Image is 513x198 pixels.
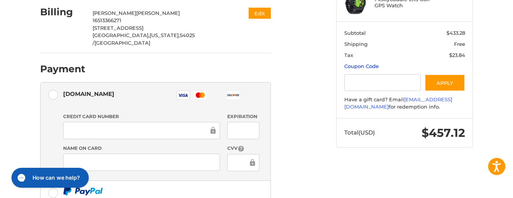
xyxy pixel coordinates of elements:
[8,165,93,190] iframe: Gorgias live chat messenger
[344,41,368,47] span: Shipping
[449,52,465,58] span: $23.84
[454,41,465,47] span: Free
[422,126,465,140] span: $457.12
[249,8,271,19] button: Edit
[93,32,195,46] span: 54025 /
[227,145,259,152] label: CVV
[446,30,465,36] span: $433.28
[93,32,150,38] span: [GEOGRAPHIC_DATA],
[93,10,136,16] span: [PERSON_NAME]
[150,32,180,38] span: [US_STATE],
[63,186,103,195] img: PayPal icon
[94,40,150,46] span: [GEOGRAPHIC_DATA]
[425,74,465,91] button: Apply
[63,145,220,152] label: Name on Card
[344,52,353,58] span: Tax
[93,17,121,23] span: 16513366271
[344,30,366,36] span: Subtotal
[344,74,421,91] input: Gift Certificate or Coupon Code
[344,129,375,136] span: Total (USD)
[40,6,85,18] h2: Billing
[344,96,465,111] div: Have a gift card? Email for redemption info.
[93,25,143,31] span: [STREET_ADDRESS]
[63,88,114,100] div: [DOMAIN_NAME]
[227,113,259,120] label: Expiration
[450,177,513,198] iframe: Google Customer Reviews
[136,10,180,16] span: [PERSON_NAME]
[63,113,220,120] label: Credit Card Number
[40,63,85,75] h2: Payment
[344,63,379,69] a: Coupon Code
